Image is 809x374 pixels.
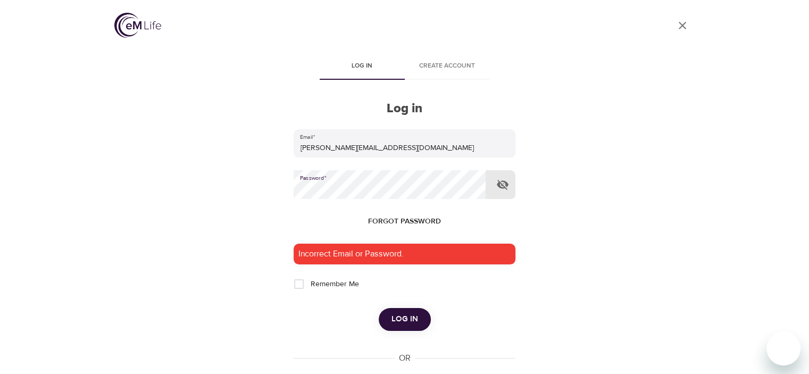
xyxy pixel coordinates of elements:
h2: Log in [294,101,515,117]
span: Remember Me [310,279,358,290]
button: Log in [379,308,431,330]
span: Create account [411,61,483,72]
a: close [670,13,695,38]
div: OR [395,352,415,364]
span: Log in [391,312,418,326]
span: Forgot password [368,215,441,228]
img: logo [114,13,161,38]
div: Incorrect Email or Password. [294,244,515,264]
button: Forgot password [364,212,445,231]
div: disabled tabs example [294,54,515,80]
span: Log in [326,61,398,72]
iframe: Button to launch messaging window [766,331,800,365]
